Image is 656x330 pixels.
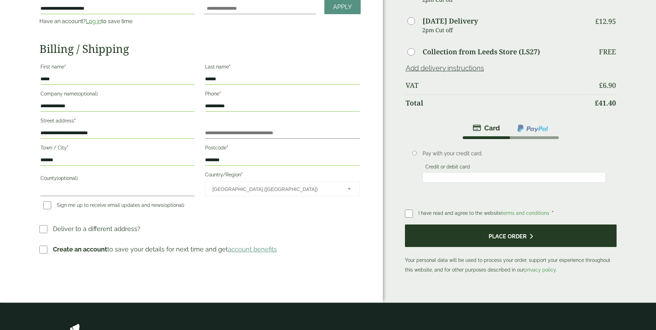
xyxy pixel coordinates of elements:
bdi: 41.40 [595,98,616,108]
label: Credit or debit card [423,164,473,172]
input: Sign me up to receive email updates and news(optional) [43,201,51,209]
label: Town / City [40,143,195,155]
label: Postcode [205,143,359,155]
span: £ [595,17,599,26]
abbr: required [229,64,231,70]
label: Collection from Leeds Store (LS27) [423,48,540,55]
iframe: Secure card payment input frame [425,174,604,181]
p: Pay with your credit card. [423,150,606,157]
label: Sign me up to receive email updates and news [40,202,187,210]
span: United Kingdom (UK) [212,182,338,196]
abbr: required [241,172,243,177]
p: to save your details for next time and get [53,245,277,254]
a: Log in [86,18,101,25]
label: First name [40,62,195,74]
span: (optional) [77,91,98,97]
span: £ [599,81,603,90]
th: VAT [406,77,590,94]
label: Company name [40,89,195,101]
p: Free [599,48,616,56]
p: Deliver to a different address? [53,224,140,233]
abbr: required [74,118,76,123]
abbr: required [227,145,228,150]
span: (optional) [57,175,78,181]
span: Country/Region [205,182,359,196]
th: Total [406,94,590,111]
span: (optional) [163,202,184,208]
bdi: 12.95 [595,17,616,26]
span: Apply [333,3,352,11]
p: Your personal data will be used to process your order, support your experience throughout this we... [405,224,617,275]
a: Add delivery instructions [406,64,484,72]
bdi: 6.90 [599,81,616,90]
span: £ [595,98,599,108]
p: 2pm Cut off [422,25,590,35]
label: County [40,173,195,185]
button: Place order [405,224,617,247]
label: Phone [205,89,359,101]
a: account benefits [228,246,277,253]
abbr: required [64,64,66,70]
span: I have read and agree to the website [418,210,551,216]
a: privacy policy [524,267,556,273]
h2: Billing / Shipping [39,42,361,55]
label: Street address [40,116,195,128]
strong: Create an account [53,246,107,253]
abbr: required [67,145,68,150]
abbr: required [552,210,554,216]
a: terms and conditions [501,210,549,216]
label: Country/Region [205,170,359,182]
p: Have an account? to save time [39,17,196,26]
img: stripe.png [473,124,500,132]
abbr: required [219,91,221,97]
label: Last name [205,62,359,74]
label: [DATE] Delivery [423,18,478,25]
img: ppcp-gateway.png [517,124,549,133]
